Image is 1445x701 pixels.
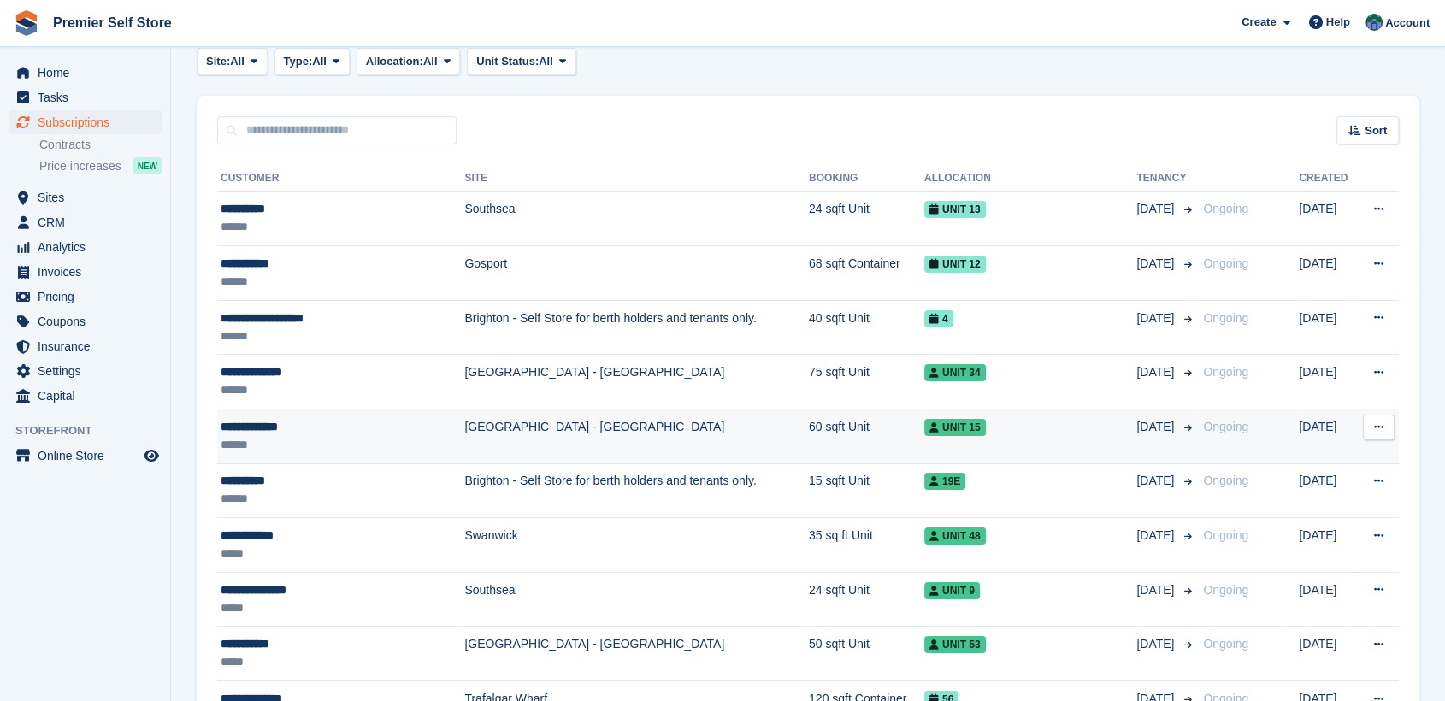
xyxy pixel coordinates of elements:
a: menu [9,444,162,468]
span: Unit 12 [924,256,986,273]
td: [DATE] [1299,300,1356,355]
div: NEW [133,157,162,174]
span: Ongoing [1203,583,1248,597]
td: [DATE] [1299,572,1356,627]
td: Brighton - Self Store for berth holders and tenants only. [464,300,809,355]
td: Southsea [464,572,809,627]
span: Sort [1365,122,1387,139]
span: Sites [38,186,140,209]
span: Ongoing [1203,474,1248,487]
th: Created [1299,165,1356,192]
th: Customer [217,165,464,192]
span: [DATE] [1136,527,1177,545]
td: 60 sqft Unit [809,409,924,464]
span: All [312,53,327,70]
span: Settings [38,359,140,383]
a: menu [9,359,162,383]
td: 50 sqft Unit [809,627,924,681]
td: [DATE] [1299,518,1356,573]
td: [DATE] [1299,246,1356,301]
span: Site: [206,53,230,70]
th: Tenancy [1136,165,1196,192]
span: Ongoing [1203,311,1248,325]
span: [DATE] [1136,200,1177,218]
span: Insurance [38,334,140,358]
a: Premier Self Store [46,9,179,37]
span: [DATE] [1136,363,1177,381]
th: Allocation [924,165,1136,192]
span: Unit 9 [924,582,980,599]
span: Price increases [39,158,121,174]
span: Type: [284,53,313,70]
td: Swanwick [464,518,809,573]
span: [DATE] [1136,418,1177,436]
span: All [423,53,438,70]
span: [DATE] [1136,472,1177,490]
button: Site: All [197,48,268,76]
td: 24 sqft Unit [809,191,924,246]
span: Ongoing [1203,365,1248,379]
span: Account [1385,15,1430,32]
span: All [539,53,553,70]
a: menu [9,210,162,234]
span: Unit 34 [924,364,986,381]
a: menu [9,186,162,209]
span: Capital [38,384,140,408]
span: Unit 13 [924,201,986,218]
td: 40 sqft Unit [809,300,924,355]
td: [DATE] [1299,409,1356,464]
td: 35 sq ft Unit [809,518,924,573]
span: [DATE] [1136,309,1177,327]
span: Ongoing [1203,420,1248,433]
a: menu [9,260,162,284]
span: [DATE] [1136,581,1177,599]
span: 4 [924,310,953,327]
td: 68 sqft Container [809,246,924,301]
td: [GEOGRAPHIC_DATA] - [GEOGRAPHIC_DATA] [464,627,809,681]
span: All [230,53,245,70]
td: [DATE] [1299,463,1356,518]
span: Tasks [38,85,140,109]
span: Ongoing [1203,637,1248,651]
span: Unit 53 [924,636,986,653]
span: [DATE] [1136,255,1177,273]
img: stora-icon-8386f47178a22dfd0bd8f6a31ec36ba5ce8667c1dd55bd0f319d3a0aa187defe.svg [14,10,39,36]
span: Unit 15 [924,419,986,436]
span: 19E [924,473,965,490]
th: Booking [809,165,924,192]
img: Jo Granger [1365,14,1383,31]
button: Unit Status: All [467,48,575,76]
span: Subscriptions [38,110,140,134]
span: Analytics [38,235,140,259]
td: Southsea [464,191,809,246]
span: Help [1326,14,1350,31]
button: Allocation: All [357,48,461,76]
span: Coupons [38,309,140,333]
a: menu [9,110,162,134]
a: menu [9,384,162,408]
button: Type: All [274,48,350,76]
span: Invoices [38,260,140,284]
td: 24 sqft Unit [809,572,924,627]
span: Allocation: [366,53,423,70]
a: menu [9,285,162,309]
span: Ongoing [1203,202,1248,215]
a: Contracts [39,137,162,153]
span: CRM [38,210,140,234]
span: Ongoing [1203,256,1248,270]
span: Storefront [15,422,170,439]
a: menu [9,235,162,259]
td: [GEOGRAPHIC_DATA] - [GEOGRAPHIC_DATA] [464,409,809,464]
td: [DATE] [1299,355,1356,409]
span: Online Store [38,444,140,468]
a: menu [9,309,162,333]
span: Create [1242,14,1276,31]
td: 75 sqft Unit [809,355,924,409]
td: 15 sqft Unit [809,463,924,518]
a: Price increases NEW [39,156,162,175]
span: Pricing [38,285,140,309]
span: Home [38,61,140,85]
td: [DATE] [1299,191,1356,246]
span: Unit Status: [476,53,539,70]
td: [DATE] [1299,627,1356,681]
